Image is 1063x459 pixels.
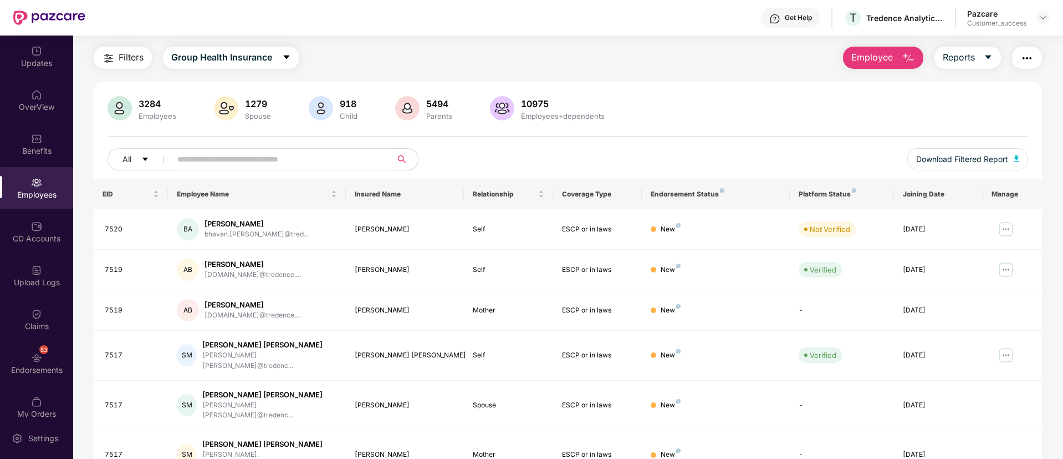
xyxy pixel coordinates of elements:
[177,344,197,366] div: SM
[473,400,544,411] div: Spouse
[25,433,62,444] div: Settings
[243,112,273,120] div: Spouse
[94,47,152,69] button: Filters
[355,224,456,235] div: [PERSON_NAME]
[676,399,681,403] img: svg+xml;base64,PHN2ZyB4bWxucz0iaHR0cDovL3d3dy53My5vcmcvMjAwMC9zdmciIHdpZHRoPSI4IiBoZWlnaHQ9IjgiIH...
[355,350,456,361] div: [PERSON_NAME] [PERSON_NAME]
[519,112,607,120] div: Employees+dependents
[355,265,456,275] div: [PERSON_NAME]
[105,350,159,361] div: 7517
[852,188,856,193] img: svg+xml;base64,PHN2ZyB4bWxucz0iaHR0cDovL3d3dy53My5vcmcvMjAwMC9zdmciIHdpZHRoPSI4IiBoZWlnaHQ9IjgiIH...
[205,270,301,280] div: [DOMAIN_NAME]@tredence....
[790,381,893,431] td: -
[13,11,85,25] img: New Pazcare Logo
[785,13,812,22] div: Get Help
[205,310,301,321] div: [DOMAIN_NAME]@tredence....
[651,190,781,199] div: Endorsement Status
[108,96,132,120] img: svg+xml;base64,PHN2ZyB4bWxucz0iaHR0cDovL3d3dy53My5vcmcvMjAwMC9zdmciIHhtbG5zOnhsaW5rPSJodHRwOi8vd3...
[997,261,1015,279] img: manageButton
[799,190,885,199] div: Platform Status
[676,264,681,268] img: svg+xml;base64,PHN2ZyB4bWxucz0iaHR0cDovL3d3dy53My5vcmcvMjAwMC9zdmciIHdpZHRoPSI4IiBoZWlnaHQ9IjgiIH...
[214,96,238,120] img: svg+xml;base64,PHN2ZyB4bWxucz0iaHR0cDovL3d3dy53My5vcmcvMjAwMC9zdmciIHhtbG5zOnhsaW5rPSJodHRwOi8vd3...
[843,47,923,69] button: Employee
[562,305,633,316] div: ESCP or in laws
[31,309,42,320] img: svg+xml;base64,PHN2ZyBpZD0iQ2xhaW0iIHhtbG5zPSJodHRwOi8vd3d3LnczLm9yZy8yMDAwL3N2ZyIgd2lkdGg9IjIwIi...
[205,219,309,229] div: [PERSON_NAME]
[676,223,681,228] img: svg+xml;base64,PHN2ZyB4bWxucz0iaHR0cDovL3d3dy53My5vcmcvMjAwMC9zdmciIHdpZHRoPSI4IiBoZWlnaHQ9IjgiIH...
[171,51,272,64] span: Group Health Insurance
[661,400,681,411] div: New
[31,177,42,188] img: svg+xml;base64,PHN2ZyBpZD0iRW1wbG95ZWVzIiB4bWxucz0iaHR0cDovL3d3dy53My5vcmcvMjAwMC9zdmciIHdpZHRoPS...
[1039,13,1047,22] img: svg+xml;base64,PHN2ZyBpZD0iRHJvcGRvd24tMzJ4MzIiIHhtbG5zPSJodHRwOi8vd3d3LnczLm9yZy8yMDAwL3N2ZyIgd2...
[907,148,1028,170] button: Download Filtered Report
[983,179,1042,209] th: Manage
[205,259,301,270] div: [PERSON_NAME]
[490,96,514,120] img: svg+xml;base64,PHN2ZyB4bWxucz0iaHR0cDovL3d3dy53My5vcmcvMjAwMC9zdmciIHhtbG5zOnhsaW5rPSJodHRwOi8vd3...
[967,8,1026,19] div: Pazcare
[202,350,336,371] div: [PERSON_NAME].[PERSON_NAME]@tredenc...
[108,148,175,170] button: Allcaret-down
[984,53,993,63] span: caret-down
[31,221,42,232] img: svg+xml;base64,PHN2ZyBpZD0iQ0RfQWNjb3VudHMiIGRhdGEtbmFtZT0iQ0QgQWNjb3VudHMiIHhtbG5zPSJodHRwOi8vd3...
[177,218,199,240] div: BA
[943,51,975,64] span: Reports
[1020,52,1034,65] img: svg+xml;base64,PHN2ZyB4bWxucz0iaHR0cDovL3d3dy53My5vcmcvMjAwMC9zdmciIHdpZHRoPSIyNCIgaGVpZ2h0PSIyNC...
[346,179,464,209] th: Insured Name
[31,265,42,276] img: svg+xml;base64,PHN2ZyBpZD0iVXBsb2FkX0xvZ3MiIGRhdGEtbmFtZT0iVXBsb2FkIExvZ3MiIHhtbG5zPSJodHRwOi8vd3...
[163,47,299,69] button: Group Health Insurancecaret-down
[205,300,301,310] div: [PERSON_NAME]
[177,259,199,281] div: AB
[136,98,178,109] div: 3284
[519,98,607,109] div: 10975
[562,350,633,361] div: ESCP or in laws
[391,148,418,170] button: search
[391,155,412,164] span: search
[39,345,48,354] div: 53
[997,220,1015,238] img: manageButton
[967,19,1026,28] div: Customer_success
[202,439,336,450] div: [PERSON_NAME] [PERSON_NAME]
[119,51,144,64] span: Filters
[562,224,633,235] div: ESCP or in laws
[661,305,681,316] div: New
[676,304,681,309] img: svg+xml;base64,PHN2ZyB4bWxucz0iaHR0cDovL3d3dy53My5vcmcvMjAwMC9zdmciIHdpZHRoPSI4IiBoZWlnaHQ9IjgiIH...
[903,265,974,275] div: [DATE]
[903,350,974,361] div: [DATE]
[12,433,23,444] img: svg+xml;base64,PHN2ZyBpZD0iU2V0dGluZy0yMHgyMCIgeG1sbnM9Imh0dHA6Ly93d3cudzMub3JnLzIwMDAvc3ZnIiB3aW...
[177,299,199,321] div: AB
[309,96,333,120] img: svg+xml;base64,PHN2ZyB4bWxucz0iaHR0cDovL3d3dy53My5vcmcvMjAwMC9zdmciIHhtbG5zOnhsaW5rPSJodHRwOi8vd3...
[473,224,544,235] div: Self
[94,179,168,209] th: EID
[676,448,681,453] img: svg+xml;base64,PHN2ZyB4bWxucz0iaHR0cDovL3d3dy53My5vcmcvMjAwMC9zdmciIHdpZHRoPSI4IiBoZWlnaHQ9IjgiIH...
[661,265,681,275] div: New
[168,179,346,209] th: Employee Name
[31,46,42,57] img: svg+xml;base64,PHN2ZyBpZD0iVXBkYXRlZCIgeG1sbnM9Imh0dHA6Ly93d3cudzMub3JnLzIwMDAvc3ZnIiB3aWR0aD0iMj...
[102,52,115,65] img: svg+xml;base64,PHN2ZyB4bWxucz0iaHR0cDovL3d3dy53My5vcmcvMjAwMC9zdmciIHdpZHRoPSIyNCIgaGVpZ2h0PSIyNC...
[473,350,544,361] div: Self
[866,13,944,23] div: Tredence Analytics Solutions Private Limited
[177,190,329,199] span: Employee Name
[31,352,42,364] img: svg+xml;base64,PHN2ZyBpZD0iRW5kb3JzZW1lbnRzIiB4bWxucz0iaHR0cDovL3d3dy53My5vcmcvMjAwMC9zdmciIHdpZH...
[473,305,544,316] div: Mother
[661,224,681,235] div: New
[903,224,974,235] div: [DATE]
[790,290,893,331] td: -
[1014,155,1019,162] img: svg+xml;base64,PHN2ZyB4bWxucz0iaHR0cDovL3d3dy53My5vcmcvMjAwMC9zdmciIHhtbG5zOnhsaW5rPSJodHRwOi8vd3...
[105,265,159,275] div: 7519
[903,400,974,411] div: [DATE]
[395,96,420,120] img: svg+xml;base64,PHN2ZyB4bWxucz0iaHR0cDovL3d3dy53My5vcmcvMjAwMC9zdmciIHhtbG5zOnhsaW5rPSJodHRwOi8vd3...
[562,400,633,411] div: ESCP or in laws
[105,400,159,411] div: 7517
[810,350,836,361] div: Verified
[202,390,336,400] div: [PERSON_NAME] [PERSON_NAME]
[473,190,535,199] span: Relationship
[810,224,850,235] div: Not Verified
[464,179,553,209] th: Relationship
[355,400,456,411] div: [PERSON_NAME]
[31,396,42,407] img: svg+xml;base64,PHN2ZyBpZD0iTXlfT3JkZXJzIiBkYXRhLW5hbWU9Ik15IE9yZGVycyIgeG1sbnM9Imh0dHA6Ly93d3cudz...
[31,133,42,144] img: svg+xml;base64,PHN2ZyBpZD0iQmVuZWZpdHMiIHhtbG5zPSJodHRwOi8vd3d3LnczLm9yZy8yMDAwL3N2ZyIgd2lkdGg9Ij...
[355,305,456,316] div: [PERSON_NAME]
[810,264,836,275] div: Verified
[769,13,780,24] img: svg+xml;base64,PHN2ZyBpZD0iSGVscC0zMngzMiIgeG1sbnM9Imh0dHA6Ly93d3cudzMub3JnLzIwMDAvc3ZnIiB3aWR0aD...
[473,265,544,275] div: Self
